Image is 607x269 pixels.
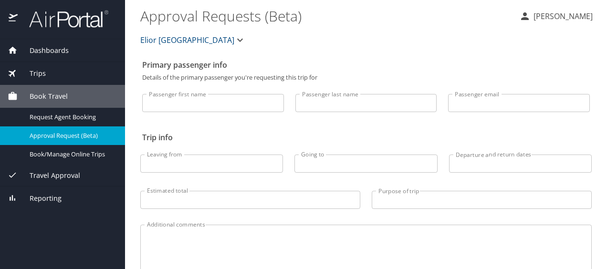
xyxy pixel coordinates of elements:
[30,131,114,140] span: Approval Request (Beta)
[515,8,597,25] button: [PERSON_NAME]
[30,113,114,122] span: Request Agent Booking
[140,1,512,31] h1: Approval Requests (Beta)
[19,10,108,28] img: airportal-logo.png
[18,91,68,102] span: Book Travel
[142,57,590,72] h2: Primary passenger info
[9,10,19,28] img: icon-airportal.png
[18,193,62,204] span: Reporting
[18,68,46,79] span: Trips
[142,130,590,145] h2: Trip info
[18,45,69,56] span: Dashboards
[531,10,593,22] p: [PERSON_NAME]
[142,74,590,81] p: Details of the primary passenger you're requesting this trip for
[140,33,234,47] span: Elior [GEOGRAPHIC_DATA]
[136,31,250,50] button: Elior [GEOGRAPHIC_DATA]
[18,170,80,181] span: Travel Approval
[30,150,114,159] span: Book/Manage Online Trips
